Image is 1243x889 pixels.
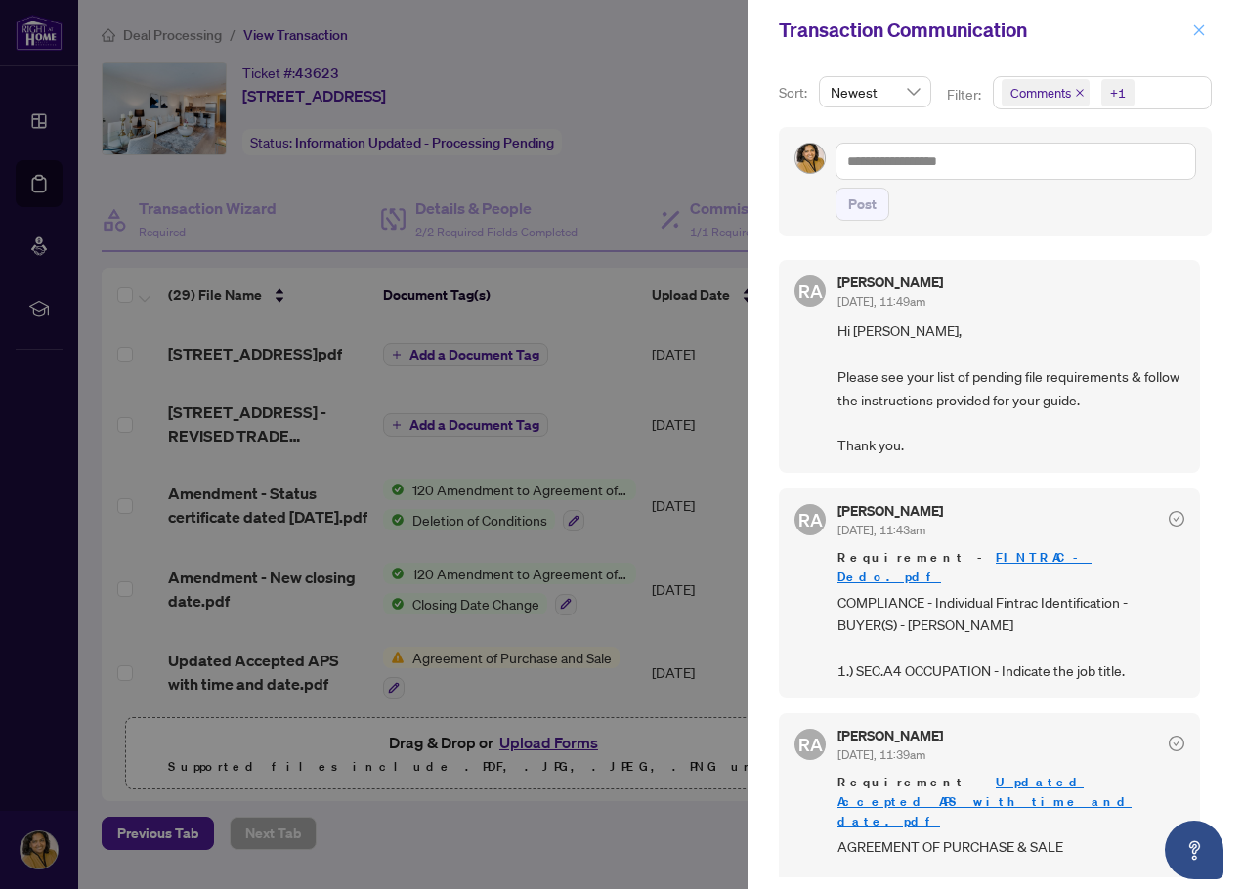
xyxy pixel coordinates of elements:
[1075,88,1085,98] span: close
[779,16,1186,45] div: Transaction Communication
[795,144,825,173] img: Profile Icon
[779,82,811,104] p: Sort:
[837,774,1132,829] a: Updated Accepted APS with time and date.pdf
[836,188,889,221] button: Post
[837,294,925,309] span: [DATE], 11:49am
[1169,736,1184,751] span: check-circle
[1010,83,1071,103] span: Comments
[837,729,943,742] h5: [PERSON_NAME]
[1002,79,1090,106] span: Comments
[798,277,823,305] span: RA
[837,504,943,518] h5: [PERSON_NAME]
[1169,511,1184,527] span: check-circle
[837,773,1184,831] span: Requirement -
[798,506,823,533] span: RA
[837,319,1184,456] span: Hi [PERSON_NAME], Please see your list of pending file requirements & follow the instructions pro...
[1192,23,1206,37] span: close
[837,523,925,537] span: [DATE], 11:43am
[798,731,823,758] span: RA
[1165,821,1223,879] button: Open asap
[837,549,1092,585] a: FINTRAC - Dedo.pdf
[1110,83,1126,103] div: +1
[837,275,943,289] h5: [PERSON_NAME]
[831,77,920,106] span: Newest
[947,84,984,106] p: Filter:
[837,591,1184,683] span: COMPLIANCE - Individual Fintrac Identification - BUYER(S) - [PERSON_NAME] 1.) SEC.A4 OCCUPATION -...
[837,548,1184,587] span: Requirement -
[837,747,925,762] span: [DATE], 11:39am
